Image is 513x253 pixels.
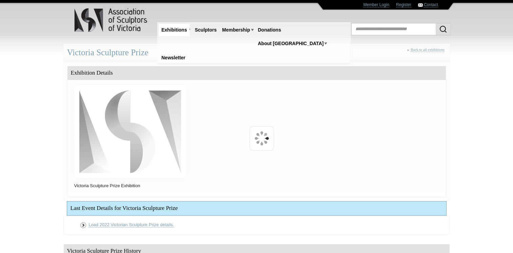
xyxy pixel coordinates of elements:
a: Back to all exhibitions [411,47,444,52]
a: About [GEOGRAPHIC_DATA] [255,37,327,50]
a: Exhibitions [159,24,190,36]
a: Sculptors [192,24,219,36]
div: « [407,47,446,59]
a: Membership [219,24,253,36]
a: Register [396,2,411,7]
div: Last Event Details for Victoria Sculpture Prize [67,201,446,215]
a: Newsletter [159,52,188,64]
a: Donations [255,24,284,36]
div: Victoria Sculpture Prize [63,44,450,62]
a: Load 2022 Victorian Sculpture Prize details. [88,222,174,228]
div: Exhibition Details [67,66,446,80]
img: logo.png [74,7,149,34]
img: View 2022 Victorian Sculpture Prize [79,221,87,230]
img: Contact ASV [418,3,423,7]
img: Search [439,25,447,33]
a: Contact [424,2,438,7]
p: Victoria Sculpture Prize Exhibition [71,181,442,190]
a: Member Login [363,2,389,7]
img: 7da3117c7a75b396d93f6f5c2ab1cef19a361f6b.png [74,85,186,178]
